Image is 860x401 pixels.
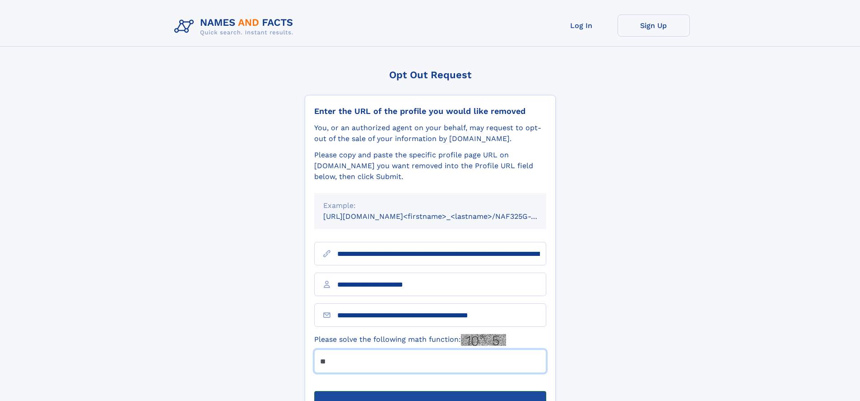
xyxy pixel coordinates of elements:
[314,123,546,144] div: You, or an authorized agent on your behalf, may request to opt-out of the sale of your informatio...
[314,334,506,346] label: Please solve the following math function:
[323,200,537,211] div: Example:
[305,69,556,80] div: Opt Out Request
[314,150,546,182] div: Please copy and paste the specific profile page URL on [DOMAIN_NAME] you want removed into the Pr...
[314,106,546,116] div: Enter the URL of the profile you would like removed
[618,14,690,37] a: Sign Up
[545,14,618,37] a: Log In
[171,14,301,39] img: Logo Names and Facts
[323,212,563,221] small: [URL][DOMAIN_NAME]<firstname>_<lastname>/NAF325G-xxxxxxxx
